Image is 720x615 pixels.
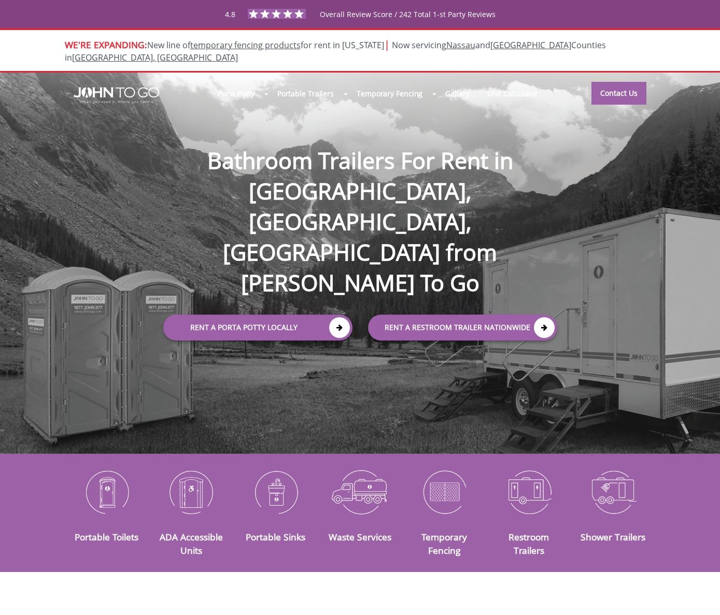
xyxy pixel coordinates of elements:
[421,531,467,556] a: Temporary Fencing
[436,82,478,105] a: Gallery
[495,465,563,519] img: Restroom-Trailers-icon_N.png
[410,465,479,519] img: Temporary-Fencing-cion_N.png
[581,531,645,543] a: Shower Trailers
[269,82,343,105] a: Portable Trailers
[368,314,557,340] a: rent a RESTROOM TRAILER Nationwide
[73,465,142,519] img: Portable-Toilets-icon_N.png
[65,39,606,64] span: New line of for rent in [US_STATE]
[320,9,496,40] span: Overall Review Score / 242 Total 1-st Party Reviews
[241,465,310,519] img: Portable-Sinks-icon_N.png
[579,465,648,519] img: Shower-Trailers-icon_N.png
[329,531,391,543] a: Waste Services
[75,531,138,543] a: Portable Toilets
[72,52,238,63] a: [GEOGRAPHIC_DATA], [GEOGRAPHIC_DATA]
[160,531,223,556] a: ADA Accessible Units
[509,531,549,556] a: Restroom Trailers
[326,465,394,519] img: Waste-Services-icon_N.png
[209,82,263,105] a: Porta Potty
[153,112,568,298] h1: Bathroom Trailers For Rent in [GEOGRAPHIC_DATA], [GEOGRAPHIC_DATA], [GEOGRAPHIC_DATA] from [PERSO...
[591,82,646,105] a: Contact Us
[163,314,352,340] a: Rent a Porta Potty Locally
[225,9,235,19] span: 4.8
[74,87,159,104] img: JOHN to go
[157,465,225,519] img: ADA-Accessible-Units-icon_N.png
[348,82,431,105] a: Temporary Fencing
[446,39,475,51] a: Nassau
[384,37,390,51] span: |
[478,82,547,105] a: Unit Calculator
[490,39,571,51] a: [GEOGRAPHIC_DATA]
[65,38,147,51] span: WE'RE EXPANDING:
[246,531,305,543] a: Portable Sinks
[190,39,301,51] a: temporary fencing products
